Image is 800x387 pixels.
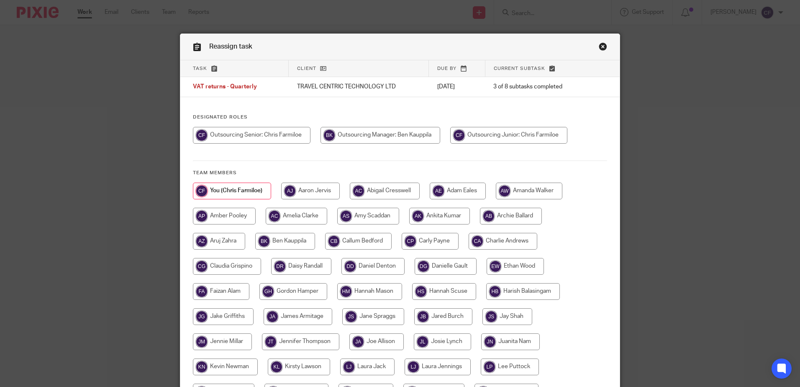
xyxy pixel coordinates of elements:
[297,83,421,91] p: TRAVEL CENTRIC TECHNOLOGY LTD
[437,66,456,71] span: Due by
[437,83,477,91] p: [DATE]
[193,66,207,71] span: Task
[494,66,545,71] span: Current subtask
[599,42,607,54] a: Close this dialog window
[193,170,607,176] h4: Team members
[297,66,316,71] span: Client
[209,43,252,50] span: Reassign task
[193,84,257,90] span: VAT returns - Quarterly
[193,114,607,121] h4: Designated Roles
[485,77,589,97] td: 3 of 8 subtasks completed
